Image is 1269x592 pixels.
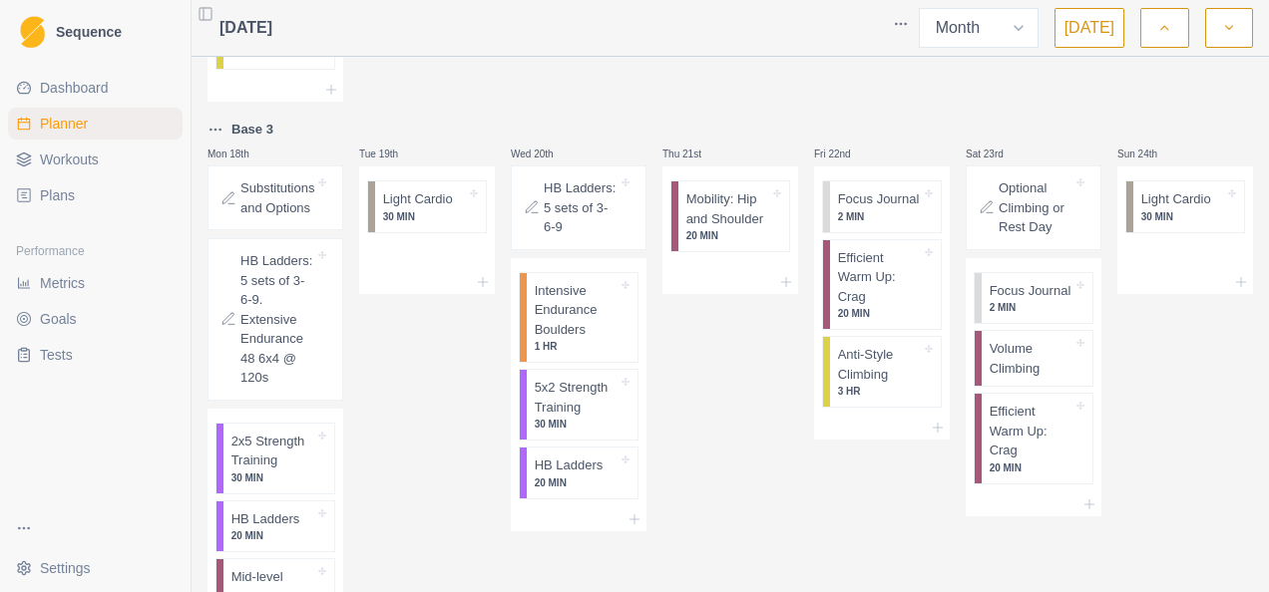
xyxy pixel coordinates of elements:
[966,147,1026,161] p: Sat 23rd
[814,147,874,161] p: Fri 22nd
[535,281,618,340] p: Intensive Endurance Boulders
[990,281,1071,301] p: Focus Journal
[822,180,942,233] div: Focus Journal2 MIN
[20,16,45,49] img: Logo
[231,509,300,529] p: HB Ladders
[974,393,1093,484] div: Efficient Warm Up: Crag20 MIN
[208,147,267,161] p: Mon 18th
[1141,189,1211,209] p: Light Cardio
[208,165,343,230] div: Substitutions and Options
[838,189,920,209] p: Focus Journal
[8,303,183,335] a: Goals
[686,189,769,228] p: Mobility: Hip and Shoulder
[231,470,314,485] p: 30 MIN
[40,78,109,98] span: Dashboard
[990,460,1072,475] p: 20 MIN
[40,273,85,293] span: Metrics
[8,72,183,104] a: Dashboard
[838,209,921,224] p: 2 MIN
[40,185,75,205] span: Plans
[838,384,921,399] p: 3 HR
[231,432,314,470] p: 2x5 Strength Training
[511,147,571,161] p: Wed 20th
[838,248,921,307] p: Efficient Warm Up: Crag
[519,446,638,499] div: HB Ladders20 MIN
[966,165,1101,250] div: Optional Climbing or Rest Day
[208,238,343,401] div: HB Ladders: 5 sets of 3-6-9. Extensive Endurance 48 6x4 @ 120s
[1055,8,1124,48] button: [DATE]
[40,114,88,134] span: Planner
[535,475,618,490] p: 20 MIN
[974,272,1093,325] div: Focus Journal2 MIN
[367,180,487,233] div: Light Cardio30 MIN
[231,120,273,140] p: Base 3
[822,336,942,408] div: Anti-Style Climbing3 HR
[56,25,122,39] span: Sequence
[990,339,1072,378] p: Volume Climbing
[240,251,314,388] p: HB Ladders: 5 sets of 3-6-9. Extensive Endurance 48 6x4 @ 120s
[8,8,183,56] a: LogoSequence
[215,500,335,553] div: HB Ladders20 MIN
[822,239,942,331] div: Efficient Warm Up: Crag20 MIN
[240,178,314,217] p: Substitutions and Options
[1125,180,1245,233] div: Light Cardio30 MIN
[535,455,604,475] p: HB Ladders
[40,309,77,329] span: Goals
[999,178,1072,237] p: Optional Climbing or Rest Day
[519,369,638,441] div: 5x2 Strength Training30 MIN
[8,267,183,299] a: Metrics
[535,417,618,432] p: 30 MIN
[383,209,466,224] p: 30 MIN
[519,272,638,364] div: Intensive Endurance Boulders1 HR
[838,306,921,321] p: 20 MIN
[219,16,272,40] span: [DATE]
[8,552,183,584] button: Settings
[535,339,618,354] p: 1 HR
[686,228,769,243] p: 20 MIN
[838,345,921,384] p: Anti-Style Climbing
[8,179,183,211] a: Plans
[670,180,790,252] div: Mobility: Hip and Shoulder20 MIN
[8,144,183,175] a: Workouts
[990,300,1072,315] p: 2 MIN
[231,528,314,543] p: 20 MIN
[8,108,183,140] a: Planner
[1141,209,1224,224] p: 30 MIN
[535,378,618,417] p: 5x2 Strength Training
[990,402,1072,460] p: Efficient Warm Up: Crag
[40,345,73,365] span: Tests
[8,339,183,371] a: Tests
[662,147,722,161] p: Thu 21st
[8,235,183,267] div: Performance
[974,330,1093,387] div: Volume Climbing
[383,189,453,209] p: Light Cardio
[1117,147,1177,161] p: Sun 24th
[40,149,99,169] span: Workouts
[215,423,335,494] div: 2x5 Strength Training30 MIN
[511,165,646,250] div: HB Ladders: 5 sets of 3-6-9
[544,178,618,237] p: HB Ladders: 5 sets of 3-6-9
[359,147,419,161] p: Tue 19th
